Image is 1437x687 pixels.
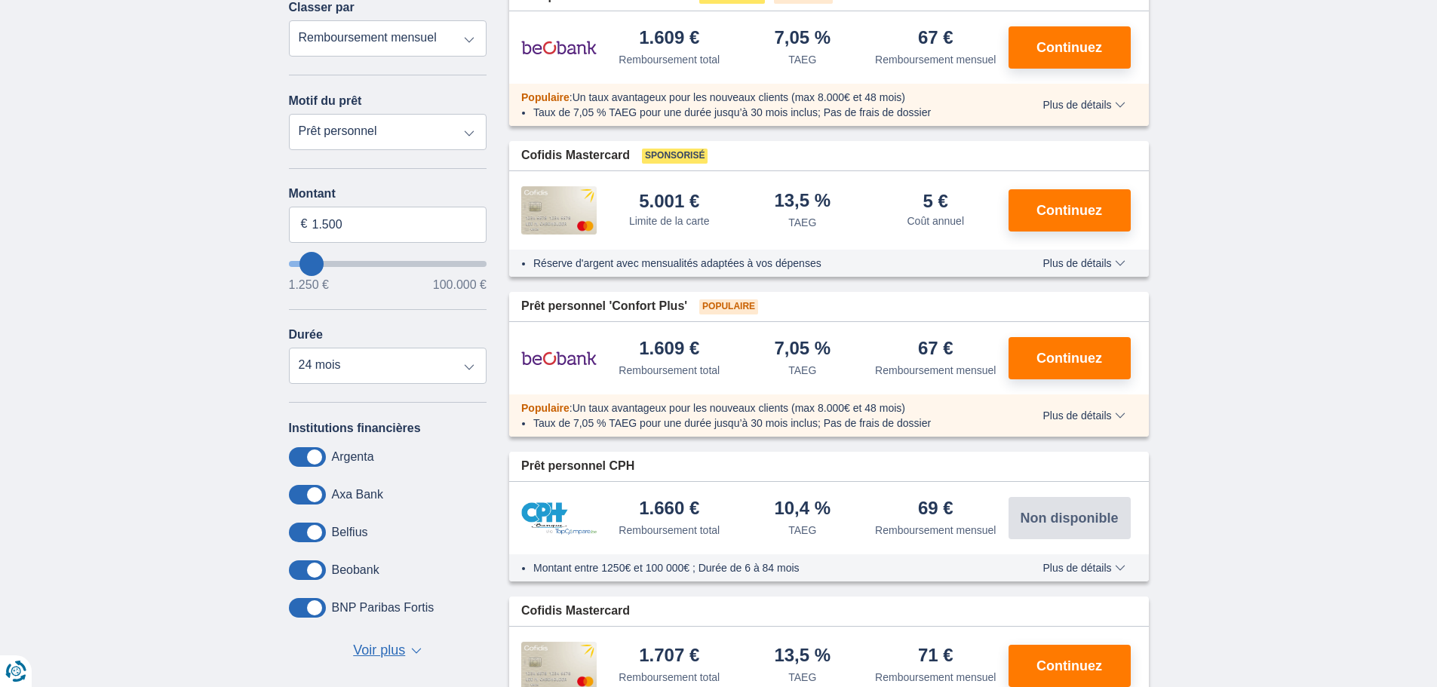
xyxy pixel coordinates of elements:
[289,187,487,201] label: Montant
[907,213,964,228] div: Coût annuel
[875,670,996,685] div: Remboursement mensuel
[533,560,999,575] li: Montant entre 1250€ et 100 000€ ; Durée de 6 à 84 mois
[788,670,816,685] div: TAEG
[788,363,816,378] div: TAEG
[1036,41,1102,54] span: Continuez
[521,339,597,377] img: pret personnel Beobank
[289,279,329,291] span: 1.250 €
[699,299,758,314] span: Populaire
[533,416,999,431] li: Taux de 7,05 % TAEG pour une durée jusqu’à 30 mois inclus; Pas de frais de dossier
[332,450,374,464] label: Argenta
[289,422,421,435] label: Institutions financières
[1036,659,1102,673] span: Continuez
[1031,257,1136,269] button: Plus de détails
[642,149,708,164] span: Sponsorisé
[639,29,699,49] div: 1.609 €
[533,256,999,271] li: Réserve d'argent avec mensualités adaptées à vos dépenses
[433,279,487,291] span: 100.000 €
[918,29,953,49] div: 67 €
[521,402,570,414] span: Populaire
[875,363,996,378] div: Remboursement mensuel
[521,298,687,315] span: Prêt personnel 'Confort Plus'
[1009,497,1131,539] button: Non disponible
[1036,351,1102,365] span: Continuez
[639,646,699,667] div: 1.707 €
[1042,258,1125,268] span: Plus de détails
[1036,204,1102,217] span: Continuez
[788,215,816,230] div: TAEG
[875,52,996,67] div: Remboursement mensuel
[774,339,831,360] div: 7,05 %
[639,192,699,210] div: 5.001 €
[774,646,831,667] div: 13,5 %
[353,641,405,661] span: Voir plus
[301,216,308,233] span: €
[1042,563,1125,573] span: Plus de détails
[289,328,323,342] label: Durée
[1009,645,1131,687] button: Continuez
[788,523,816,538] div: TAEG
[1031,99,1136,111] button: Plus de détails
[332,526,368,539] label: Belfius
[788,52,816,67] div: TAEG
[332,488,383,501] label: Axa Bank
[289,1,355,14] label: Classer par
[332,563,379,577] label: Beobank
[521,91,570,103] span: Populaire
[573,91,905,103] span: Un taux avantageux pour les nouveaux clients (max 8.000€ et 48 mois)
[349,640,426,661] button: Voir plus ▼
[875,523,996,538] div: Remboursement mensuel
[918,339,953,360] div: 67 €
[573,402,905,414] span: Un taux avantageux pour les nouveaux clients (max 8.000€ et 48 mois)
[774,499,831,520] div: 10,4 %
[774,29,831,49] div: 7,05 %
[639,339,699,360] div: 1.609 €
[619,363,720,378] div: Remboursement total
[521,186,597,235] img: pret personnel Cofidis CC
[1031,562,1136,574] button: Plus de détails
[1042,100,1125,110] span: Plus de détails
[918,646,953,667] div: 71 €
[639,499,699,520] div: 1.660 €
[619,52,720,67] div: Remboursement total
[918,499,953,520] div: 69 €
[1009,337,1131,379] button: Continuez
[332,601,434,615] label: BNP Paribas Fortis
[411,648,422,654] span: ▼
[289,261,487,267] input: wantToBorrow
[521,603,630,620] span: Cofidis Mastercard
[1031,409,1136,422] button: Plus de détails
[509,400,1011,416] div: :
[509,90,1011,105] div: :
[521,458,634,475] span: Prêt personnel CPH
[619,670,720,685] div: Remboursement total
[1009,26,1131,69] button: Continuez
[533,105,999,120] li: Taux de 7,05 % TAEG pour une durée jusqu’à 30 mois inclus; Pas de frais de dossier
[521,502,597,535] img: pret personnel CPH Banque
[289,94,362,108] label: Motif du prêt
[521,147,630,164] span: Cofidis Mastercard
[923,192,948,210] div: 5 €
[1021,511,1119,525] span: Non disponible
[521,29,597,66] img: pret personnel Beobank
[774,192,831,212] div: 13,5 %
[619,523,720,538] div: Remboursement total
[1009,189,1131,232] button: Continuez
[629,213,710,228] div: Limite de la carte
[1042,410,1125,421] span: Plus de détails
